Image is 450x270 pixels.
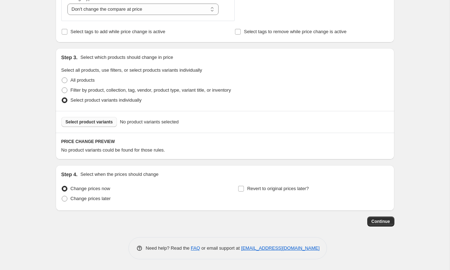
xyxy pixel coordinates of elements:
a: [EMAIL_ADDRESS][DOMAIN_NAME] [241,245,319,251]
span: No product variants selected [120,118,179,126]
p: Select when the prices should change [80,171,158,178]
span: Select product variants individually [71,97,142,103]
span: Change prices now [71,186,110,191]
span: All products [71,77,95,83]
span: Select all products, use filters, or select products variants individually [61,67,202,73]
span: No product variants could be found for those rules. [61,147,165,153]
span: Select tags to add while price change is active [71,29,165,34]
span: or email support at [200,245,241,251]
span: Continue [372,219,390,224]
h2: Step 4. [61,171,78,178]
span: Select product variants [66,119,113,125]
h6: PRICE CHANGE PREVIEW [61,139,389,144]
button: Select product variants [61,117,117,127]
span: Change prices later [71,196,111,201]
p: Select which products should change in price [80,54,173,61]
span: Select tags to remove while price change is active [244,29,347,34]
span: Revert to original prices later? [247,186,309,191]
button: Continue [367,216,394,226]
a: FAQ [191,245,200,251]
span: Need help? Read the [146,245,191,251]
h2: Step 3. [61,54,78,61]
span: Filter by product, collection, tag, vendor, product type, variant title, or inventory [71,87,231,93]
